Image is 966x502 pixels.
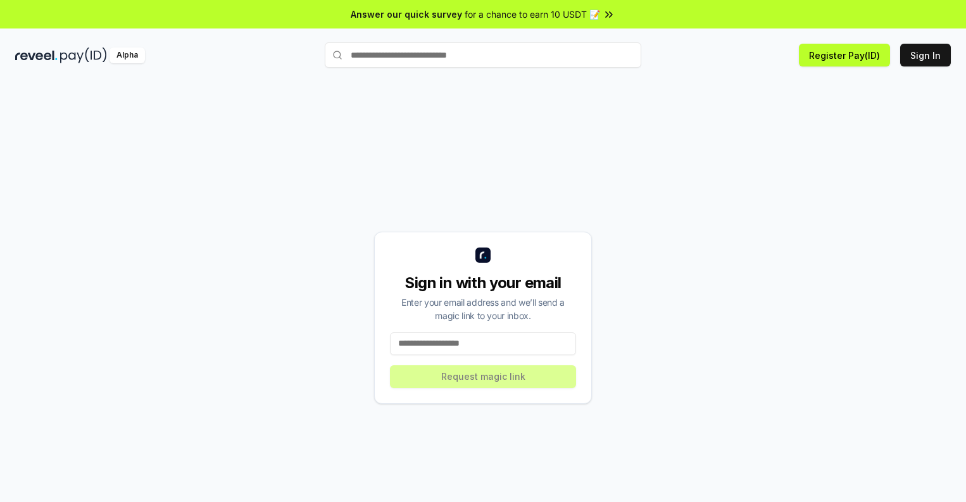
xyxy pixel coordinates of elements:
span: Answer our quick survey [351,8,462,21]
div: Sign in with your email [390,273,576,293]
div: Enter your email address and we’ll send a magic link to your inbox. [390,296,576,322]
button: Register Pay(ID) [799,44,890,66]
img: logo_small [475,248,491,263]
div: Alpha [110,47,145,63]
img: reveel_dark [15,47,58,63]
img: pay_id [60,47,107,63]
span: for a chance to earn 10 USDT 📝 [465,8,600,21]
button: Sign In [900,44,951,66]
